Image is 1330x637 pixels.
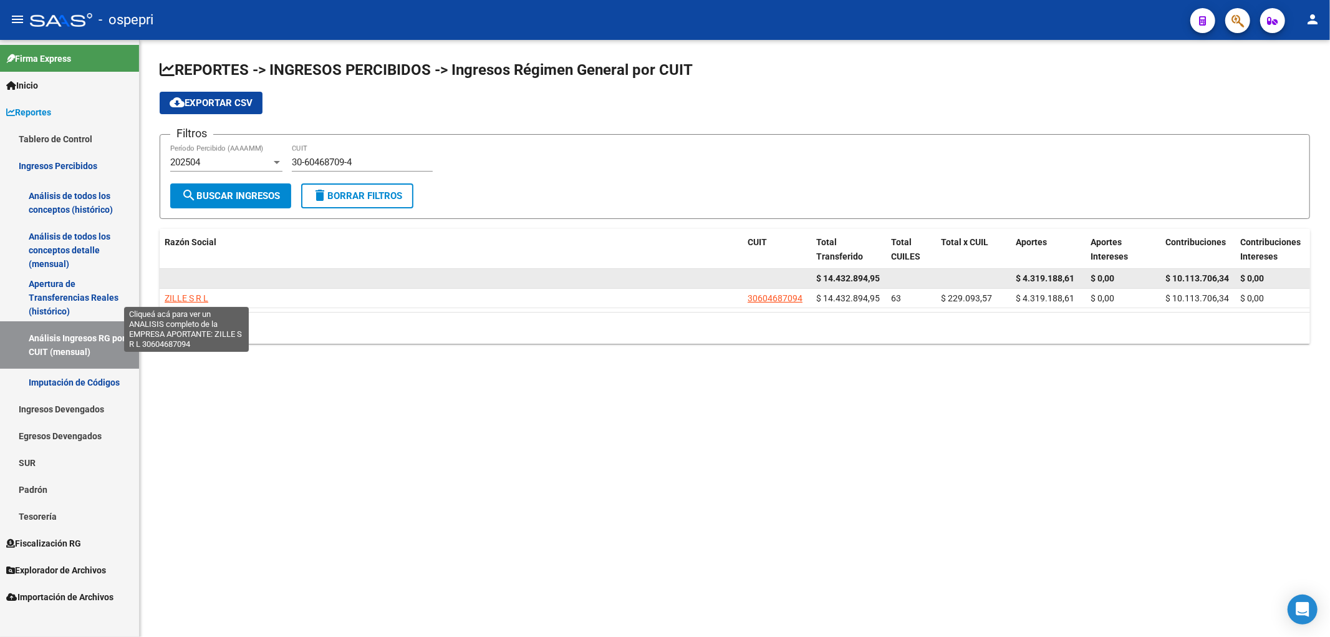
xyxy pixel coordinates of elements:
datatable-header-cell: Contribuciones Intereses [1235,229,1310,270]
button: Borrar Filtros [301,183,413,208]
span: 63 [891,293,901,303]
span: Reportes [6,105,51,119]
span: $ 14.432.894,95 [816,273,880,283]
span: REPORTES -> INGRESOS PERCIBIDOS -> Ingresos Régimen General por CUIT [160,61,693,79]
span: Razón Social [165,237,216,247]
span: Aportes Intereses [1091,237,1128,261]
span: Exportar CSV [170,97,253,109]
span: Explorador de Archivos [6,563,106,577]
span: Total CUILES [891,237,920,261]
span: Buscar Ingresos [181,190,280,202]
span: Contribuciones [1165,237,1226,247]
button: Buscar Ingresos [170,183,291,208]
datatable-header-cell: Aportes [1011,229,1086,270]
span: $ 0,00 [1091,293,1114,303]
span: ZILLE S R L [165,293,208,303]
span: $ 229.093,57 [941,293,992,303]
datatable-header-cell: Aportes Intereses [1086,229,1160,270]
datatable-header-cell: Total x CUIL [936,229,1011,270]
span: Aportes [1016,237,1047,247]
span: $ 4.319.188,61 [1016,273,1074,283]
span: 30604687094 [748,293,802,303]
span: $ 10.113.706,34 [1165,273,1229,283]
span: Fiscalización RG [6,537,81,550]
span: Firma Express [6,52,71,66]
button: Exportar CSV [160,92,263,114]
span: Total x CUIL [941,237,988,247]
datatable-header-cell: Contribuciones [1160,229,1235,270]
datatable-header-cell: Razón Social [160,229,743,270]
span: $ 0,00 [1240,293,1264,303]
span: $ 0,00 [1091,273,1114,283]
datatable-header-cell: CUIT [743,229,811,270]
h3: Filtros [170,125,213,142]
span: - ospepri [99,6,153,34]
span: 202504 [170,157,200,168]
span: $ 10.113.706,34 [1165,293,1229,303]
mat-icon: delete [312,188,327,203]
span: Contribuciones Intereses [1240,237,1301,261]
mat-icon: menu [10,12,25,27]
div: Open Intercom Messenger [1288,595,1318,625]
span: Total Transferido [816,237,863,261]
span: $ 0,00 [1240,273,1264,283]
datatable-header-cell: Total Transferido [811,229,886,270]
span: CUIT [748,237,767,247]
span: Borrar Filtros [312,190,402,202]
span: Importación de Archivos [6,590,113,604]
mat-icon: search [181,188,196,203]
mat-icon: cloud_download [170,95,185,110]
span: $ 4.319.188,61 [1016,293,1074,303]
datatable-header-cell: Total CUILES [886,229,936,270]
mat-icon: person [1305,12,1320,27]
span: $ 14.432.894,95 [816,293,880,303]
span: Inicio [6,79,38,92]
